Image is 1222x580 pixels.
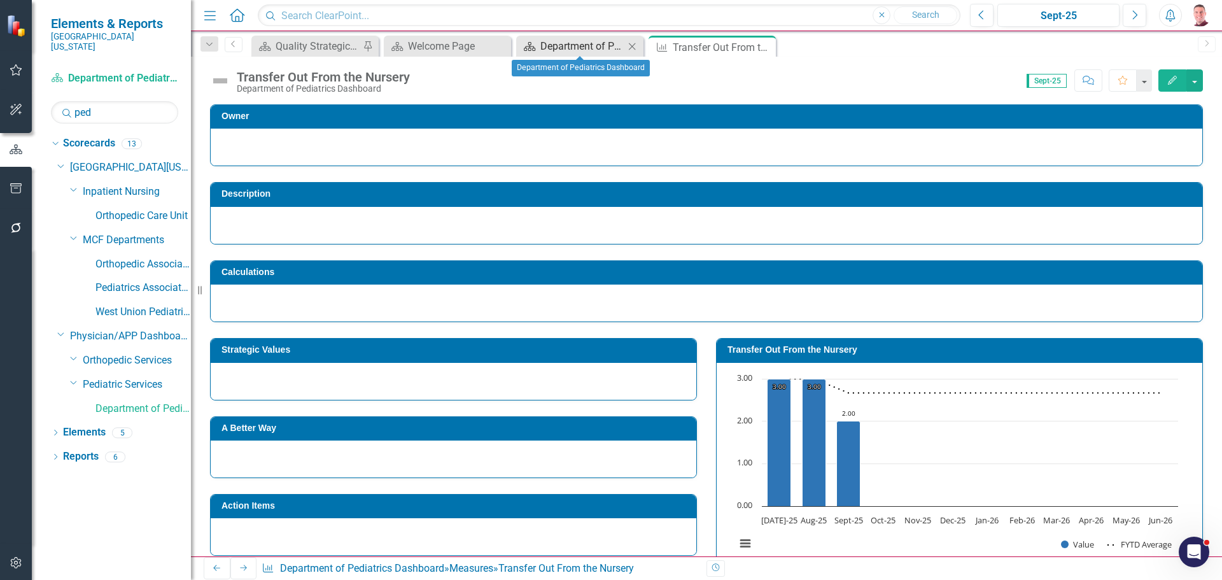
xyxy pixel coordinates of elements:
div: » » [262,562,697,576]
h3: Action Items [221,501,690,511]
a: [GEOGRAPHIC_DATA][US_STATE] [70,160,191,175]
span: Search [912,10,939,20]
a: Department of Pediatrics Dashboard [280,562,444,574]
text: 0.00 [737,499,752,511]
text: Oct-25 [871,514,895,526]
text: 3.00 [808,382,821,391]
a: Measures [449,562,493,574]
text: 2.00 [842,409,855,418]
small: [GEOGRAPHIC_DATA][US_STATE] [51,31,178,52]
a: Department of Pediatrics Dashboard [95,402,191,416]
a: Department of Pediatrics Dashboard [51,71,178,86]
span: Sept-25 [1027,74,1067,88]
a: Orthopedic Care Unit [95,209,191,223]
a: Reports [63,449,99,464]
button: Show FYTD Average [1107,539,1173,550]
a: Orthopedic Services [83,353,191,368]
text: Jun-26 [1148,514,1172,526]
div: Welcome Page [408,38,508,54]
text: Dec-25 [940,514,966,526]
a: Pediatric Services [83,378,191,392]
h3: Description [221,189,1196,199]
img: ClearPoint Strategy [6,15,29,37]
text: Jan-26 [974,514,999,526]
h3: Transfer Out From the Nursery [727,345,1196,355]
a: Quality Strategic Value Dashboard [255,38,360,54]
a: Welcome Page [387,38,508,54]
button: Show Value [1061,539,1094,550]
path: Jul-25, 3. Value. [768,379,791,506]
img: David Richard [1188,4,1211,27]
input: Search ClearPoint... [258,4,960,27]
text: Aug-25 [801,514,827,526]
a: Department of Pediatrics Dashboard [519,38,624,54]
button: View chart menu, Chart [736,535,754,553]
text: Nov-25 [904,514,931,526]
div: Sept-25 [1002,8,1115,24]
text: 3.00 [737,372,752,383]
a: Orthopedic Associates [95,257,191,272]
span: Elements & Reports [51,16,178,31]
div: Transfer Out From the Nursery [237,70,410,84]
h3: Strategic Values [221,345,690,355]
g: Value, series 1 of 2. Bar series with 12 bars. [768,379,1162,507]
text: 1.00 [737,456,752,468]
div: Department of Pediatrics Dashboard [512,60,650,76]
h3: Owner [221,111,1196,121]
text: Apr-26 [1079,514,1104,526]
div: Department of Pediatrics Dashboard [237,84,410,94]
a: Elements [63,425,106,440]
button: Search [894,6,957,24]
div: Quality Strategic Value Dashboard [276,38,360,54]
text: Mar-26 [1043,514,1070,526]
text: May-26 [1113,514,1140,526]
path: Sept-25, 2. Value. [837,421,860,506]
a: Pediatrics Associates [95,281,191,295]
h3: Calculations [221,267,1196,277]
a: Physician/APP Dashboards [70,329,191,344]
path: Aug-25, 3. Value. [803,379,826,506]
div: Transfer Out From the Nursery [498,562,634,574]
text: Sept-25 [834,514,863,526]
div: Department of Pediatrics Dashboard [540,38,624,54]
text: 3.00 [773,382,786,391]
h3: A Better Way [221,423,690,433]
a: Scorecards [63,136,115,151]
div: 13 [122,138,142,149]
div: Chart. Highcharts interactive chart. [729,372,1190,563]
text: Feb-26 [1009,514,1035,526]
iframe: Intercom live chat [1179,537,1209,567]
div: 6 [105,451,125,462]
a: Inpatient Nursing [83,185,191,199]
a: MCF Departments [83,233,191,248]
div: Transfer Out From the Nursery [673,39,773,55]
div: 5 [112,427,132,438]
button: Sept-25 [997,4,1120,27]
input: Search Below... [51,101,178,124]
img: Not Defined [210,71,230,91]
a: West Union Pediatric Associates [95,305,191,320]
text: 2.00 [737,414,752,426]
text: [DATE]-25 [761,514,797,526]
svg: Interactive chart [729,372,1184,563]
